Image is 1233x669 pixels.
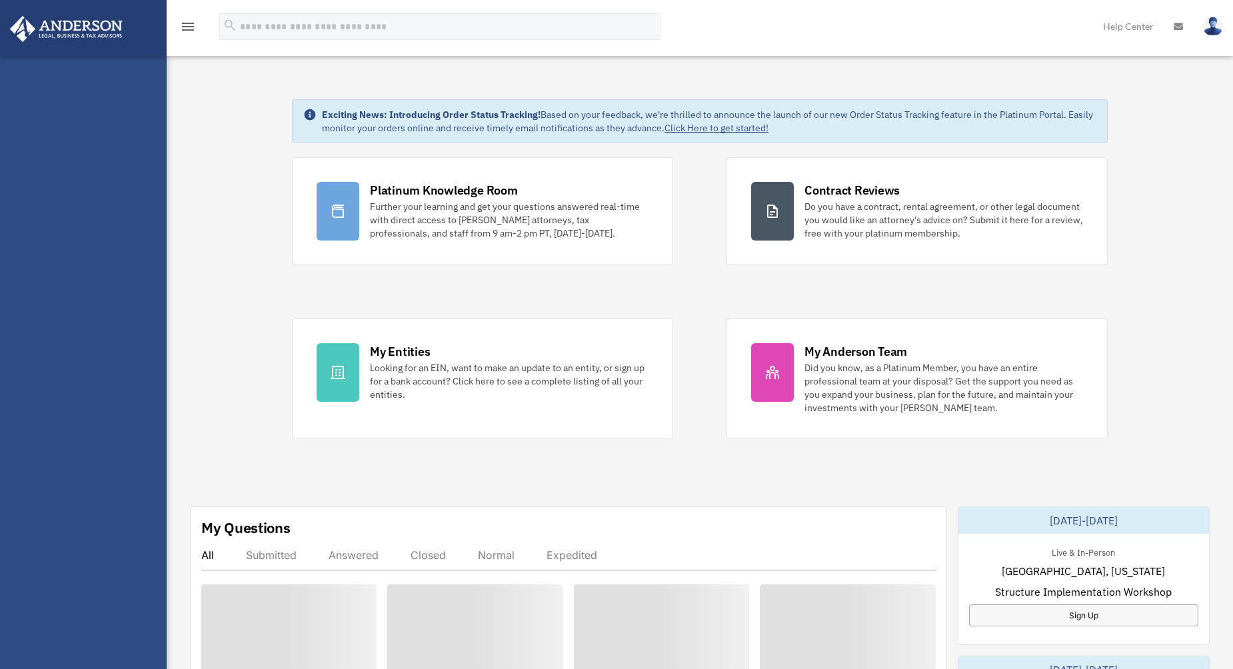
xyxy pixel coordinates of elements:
[370,343,430,360] div: My Entities
[411,548,446,562] div: Closed
[246,548,297,562] div: Submitted
[1203,17,1223,36] img: User Pic
[329,548,379,562] div: Answered
[726,319,1108,439] a: My Anderson Team Did you know, as a Platinum Member, you have an entire professional team at your...
[370,200,648,240] div: Further your learning and get your questions answered real-time with direct access to [PERSON_NAM...
[804,343,907,360] div: My Anderson Team
[180,19,196,35] i: menu
[180,23,196,35] a: menu
[1041,544,1126,558] div: Live & In-Person
[201,548,214,562] div: All
[995,584,1172,600] span: Structure Implementation Workshop
[370,361,648,401] div: Looking for an EIN, want to make an update to an entity, or sign up for a bank account? Click her...
[804,200,1083,240] div: Do you have a contract, rental agreement, or other legal document you would like an attorney's ad...
[201,518,291,538] div: My Questions
[1002,563,1165,579] span: [GEOGRAPHIC_DATA], [US_STATE]
[804,361,1083,414] div: Did you know, as a Platinum Member, you have an entire professional team at your disposal? Get th...
[969,604,1199,626] a: Sign Up
[370,182,518,199] div: Platinum Knowledge Room
[292,157,673,265] a: Platinum Knowledge Room Further your learning and get your questions answered real-time with dire...
[292,319,673,439] a: My Entities Looking for an EIN, want to make an update to an entity, or sign up for a bank accoun...
[664,122,768,134] a: Click Here to get started!
[804,182,900,199] div: Contract Reviews
[726,157,1108,265] a: Contract Reviews Do you have a contract, rental agreement, or other legal document you would like...
[322,109,541,121] strong: Exciting News: Introducing Order Status Tracking!
[547,548,597,562] div: Expedited
[6,16,127,42] img: Anderson Advisors Platinum Portal
[322,108,1096,135] div: Based on your feedback, we're thrilled to announce the launch of our new Order Status Tracking fe...
[478,548,515,562] div: Normal
[958,507,1210,534] div: [DATE]-[DATE]
[223,18,237,33] i: search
